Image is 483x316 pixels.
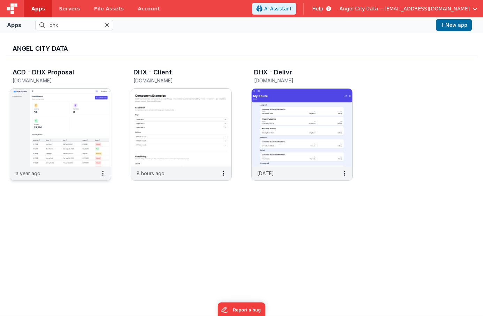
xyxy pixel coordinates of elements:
[312,5,323,12] span: Help
[94,5,124,12] span: File Assets
[339,5,477,12] button: Angel City Data — [EMAIL_ADDRESS][DOMAIN_NAME]
[257,170,274,177] p: [DATE]
[133,69,172,76] h3: DHX - Client
[7,21,21,29] div: Apps
[252,3,296,15] button: AI Assistant
[436,19,472,31] button: New app
[31,5,45,12] span: Apps
[339,5,384,12] span: Angel City Data —
[137,170,164,177] p: 8 hours ago
[13,45,470,52] h3: Angel City Data
[35,20,113,30] input: Search apps
[13,69,74,76] h3: ACD - DHX Proposal
[254,78,335,83] h5: [DOMAIN_NAME]
[13,78,94,83] h5: [DOMAIN_NAME]
[133,78,215,83] h5: [DOMAIN_NAME]
[16,170,40,177] p: a year ago
[59,5,80,12] span: Servers
[264,5,292,12] span: AI Assistant
[254,69,292,76] h3: DHX - Delivr
[384,5,470,12] span: [EMAIL_ADDRESS][DOMAIN_NAME]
